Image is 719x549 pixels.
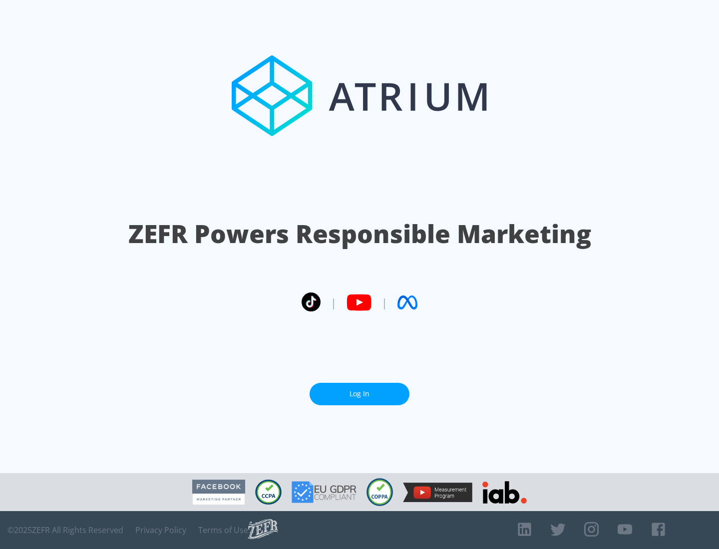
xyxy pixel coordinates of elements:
span: | [331,295,337,310]
a: Log In [310,383,409,405]
img: COPPA Compliant [366,478,393,506]
img: YouTube Measurement Program [403,483,472,502]
a: Privacy Policy [135,525,186,535]
span: | [381,295,387,310]
img: CCPA Compliant [255,480,282,505]
span: © 2025 ZEFR All Rights Reserved [7,525,123,535]
img: GDPR Compliant [292,481,357,503]
img: Facebook Marketing Partner [192,480,245,505]
a: Terms of Use [198,525,248,535]
img: IAB [482,481,527,504]
h1: ZEFR Powers Responsible Marketing [128,217,591,251]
